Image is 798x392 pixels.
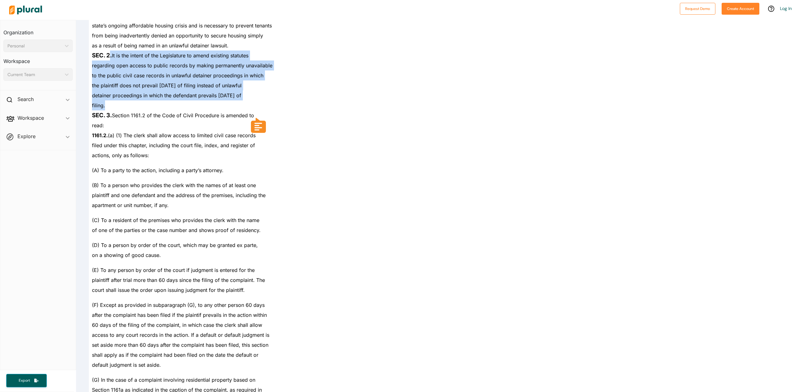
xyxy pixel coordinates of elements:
span: access to any court records in the action. If a default or default judgment is [92,332,269,338]
div: Personal [7,43,62,49]
span: apartment or unit number, if any. [92,202,169,208]
span: shall apply as if the complaint had been filed on the date the default or [92,352,258,358]
h3: Workspace [3,52,73,66]
span: Export [14,378,34,383]
span: plaintiff and one defendant and the address of the premises, including the [92,192,266,198]
span: after the complaint has been filed if the plaintif prevails in the action within [92,312,267,318]
button: Request Demo [680,3,715,15]
a: Request Demo [680,5,715,12]
span: plaintiff after trial more than 60 days since the filing of the complaint. The [92,277,265,283]
span: the plaintiff does not prevail [DATE] of filing instead of unlawful [92,82,242,89]
span: Section 1161.2 of the Code of Civil Procedure is amended to [92,112,254,119]
strong: SEC. 3. [92,112,112,119]
span: (D) To a person by order of the court, which may be granted ex parte, [92,242,258,248]
span: detainer proceedings in which the defendant prevails [DATE] of [92,92,241,99]
div: Current Team [7,71,62,78]
span: set aside more than 60 days after the complaint has been filed, this section [92,342,268,348]
span: read: [92,122,104,128]
span: actions, only as follows: [92,152,149,158]
a: Log In [780,6,792,11]
button: Export [6,374,47,387]
span: (E) To any person by order of the court if judgment is entered for the [92,267,255,273]
span: (B) To a person who provides the clerk with the names of at least one [92,182,256,188]
span: from being inadvertently denied an opportunity to secure housing simply [92,32,263,39]
span: 60 days of the filing of the complaint, in which case the clerk shall allow [92,322,262,328]
span: filed under this chapter, including the court file, index, and register of [92,142,255,148]
span: to the public civil case records in unlawful detainer proceedings in which [92,72,263,79]
span: (C) To a resident of the premises who provides the clerk with the name [92,217,259,223]
span: (F) Except as provided in subparagraph (G), to any other person 60 days [92,302,265,308]
strong: 1161.2. [92,132,108,138]
strong: SEC. 2. [92,52,112,59]
span: regarding open access to public records by making permanently unavailable [92,62,272,69]
span: (G) In the case of a complaint involving residential property based on [92,377,255,383]
span: It is the intent of the Legislature to amend existing statutes [92,52,248,59]
span: state’s ongoing affordable housing crisis and is necessary to prevent tenants [92,22,272,29]
span: on a showing of good cause. [92,252,161,258]
h3: Organization [3,23,73,37]
h2: Search [17,96,34,103]
a: Create Account [722,5,759,12]
span: as a result of being named in an unlawful detainer lawsuit. [92,42,228,49]
button: Create Account [722,3,759,15]
span: court shall issue the order upon issuing judgment for the plaintiff. [92,287,245,293]
span: (a) (1) The clerk shall allow access to limited civil case records [92,132,256,138]
span: filing. [92,102,105,109]
span: default judgment is set aside. [92,362,161,368]
span: (A) To a party to the action, including a party’s attorney. [92,167,224,173]
span: of one of the parties or the case number and shows proof of residency. [92,227,261,233]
